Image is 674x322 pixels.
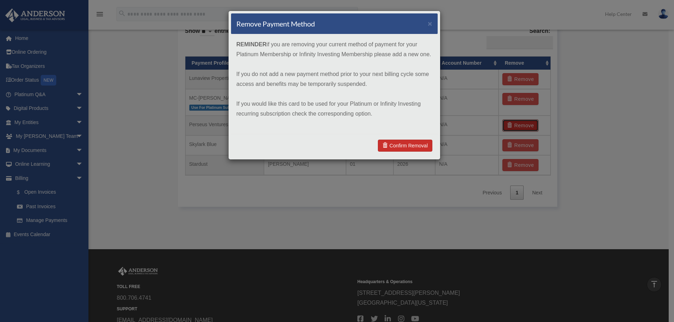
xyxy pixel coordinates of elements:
[236,41,266,47] strong: REMINDER
[236,19,315,29] h4: Remove Payment Method
[231,34,438,134] div: if you are removing your current method of payment for your Platinum Membership or Infinity Inves...
[236,99,432,119] p: If you would like this card to be used for your Platinum or Infinity Investing recurring subscrip...
[378,140,432,152] a: Confirm Removal
[428,20,432,27] button: ×
[236,69,432,89] p: If you do not add a new payment method prior to your next billing cycle some access and benefits ...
